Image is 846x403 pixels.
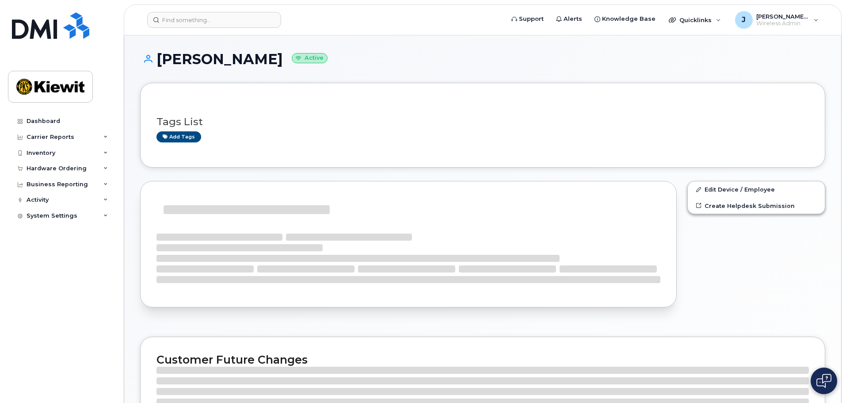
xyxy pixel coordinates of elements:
h2: Customer Future Changes [156,353,809,366]
img: Open chat [816,374,831,388]
a: Create Helpdesk Submission [688,198,825,214]
a: Add tags [156,131,201,142]
h1: [PERSON_NAME] [140,51,825,67]
small: Active [292,53,328,63]
a: Edit Device / Employee [688,181,825,197]
h3: Tags List [156,116,809,127]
